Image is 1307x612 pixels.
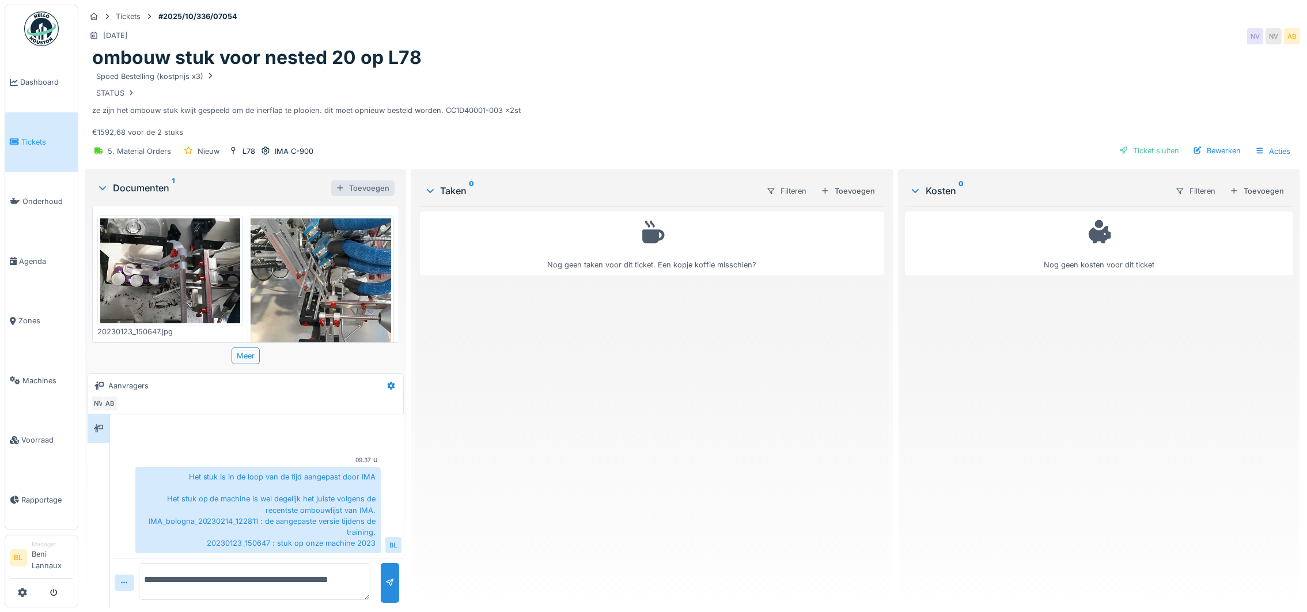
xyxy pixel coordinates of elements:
div: AB [1284,28,1300,44]
div: Taken [425,184,757,198]
h1: ombouw stuk voor nested 20 op L78 [92,47,422,69]
span: Dashboard [20,77,73,88]
a: BL ManagerBeni Lannaux [10,540,73,579]
img: 6bvu7vjs98yprpas82naqnmybfkv [251,218,391,405]
span: Agenda [19,256,73,267]
span: Onderhoud [22,196,73,207]
sup: 0 [959,184,964,198]
div: Aanvragers [108,380,149,391]
div: Tickets [116,11,141,22]
a: Dashboard [5,52,78,112]
div: Nieuw [198,146,219,157]
span: Machines [22,375,73,386]
div: L78 [243,146,255,157]
img: 8c2yzok73wonzgqrjc6462pkpskq [100,218,240,323]
div: Toevoegen [331,180,395,196]
a: Agenda [5,232,78,292]
div: 20230123_150647.jpg [97,326,243,337]
div: IMA C-900 [275,146,313,157]
a: Machines [5,351,78,411]
div: Kosten [910,184,1166,198]
div: Documenten [97,181,331,195]
div: 5. Material Orders [108,146,171,157]
sup: 0 [469,184,475,198]
div: Het stuk is in de loop van de tijd aangepast door IMA Het stuk op de machine is wel degelijk het ... [135,467,381,553]
div: Toevoegen [816,183,880,199]
a: Tickets [5,112,78,172]
a: Rapportage [5,470,78,530]
span: Tickets [21,137,73,148]
div: ze zijn het ombouw stuk kwijt gespeeld om de inerflap te plooien. dit moet opnieuw besteld worden... [92,69,1293,138]
sup: 1 [172,181,175,195]
a: Voorraad [5,410,78,470]
div: Manager [32,540,73,549]
li: Beni Lannaux [32,540,73,576]
div: AB [102,395,118,411]
div: Spoed Bestelling (kostprijs x3) [96,71,215,82]
div: Ticket sluiten [1115,143,1184,158]
div: 09:37 [356,456,372,464]
div: Bewerken [1188,143,1245,158]
strong: #2025/10/336/07054 [154,11,242,22]
span: Rapportage [21,494,73,505]
div: Nog geen taken voor dit ticket. Een kopje koffie misschien? [427,217,877,270]
div: BL [385,537,401,553]
span: Zones [18,315,73,326]
span: Voorraad [21,435,73,445]
div: NV [1247,28,1263,44]
div: Meer [232,347,260,364]
div: U [374,456,378,464]
div: Toevoegen [1225,183,1289,199]
a: Zones [5,291,78,351]
div: Filteren [1170,183,1221,199]
div: NV [90,395,107,411]
a: Onderhoud [5,172,78,232]
div: STATUS [96,88,136,99]
li: BL [10,549,27,566]
div: [DATE] [103,30,128,41]
div: Nog geen kosten voor dit ticket [912,217,1286,270]
div: Filteren [762,183,812,199]
div: Acties [1250,143,1295,160]
div: NV [1266,28,1282,44]
img: Badge_color-CXgf-gQk.svg [24,12,59,46]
